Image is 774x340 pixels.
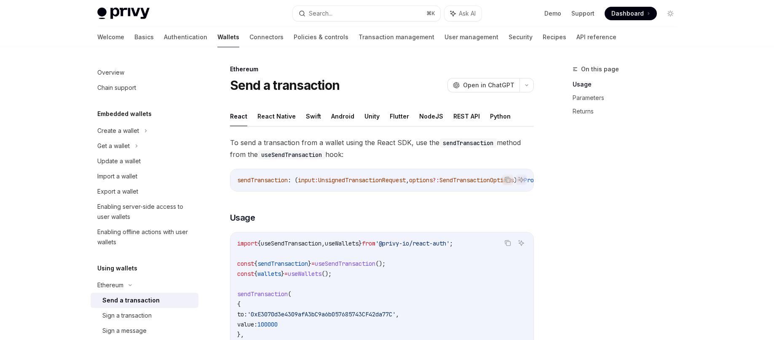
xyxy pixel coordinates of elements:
span: } [359,240,362,247]
h5: Using wallets [97,263,137,273]
span: To send a transaction from a wallet using the React SDK, use the method from the hook: [230,137,534,160]
a: Sign a message [91,323,198,338]
span: On this page [581,64,619,74]
div: Sign a transaction [102,310,152,321]
span: useWallets [288,270,321,278]
button: Toggle dark mode [664,7,677,20]
div: Export a wallet [97,186,138,197]
button: React [230,106,247,126]
span: = [311,260,315,267]
button: Ask AI [516,237,527,248]
button: Search...⌘K [293,6,440,21]
div: Chain support [97,83,136,93]
span: wallets [257,270,281,278]
a: Usage [573,78,684,91]
a: Transaction management [359,27,434,47]
a: Welcome [97,27,124,47]
button: React Native [257,106,296,126]
a: User management [445,27,498,47]
a: Enabling server-side access to user wallets [91,199,198,224]
span: useSendTransaction [315,260,375,267]
div: Update a wallet [97,156,141,166]
a: Returns [573,105,684,118]
a: Connectors [249,27,284,47]
span: { [254,260,257,267]
a: API reference [576,27,616,47]
span: sendTransaction [237,176,288,184]
button: REST API [453,106,480,126]
a: Import a wallet [91,169,198,184]
div: Send a transaction [102,295,160,305]
button: Swift [306,106,321,126]
span: { [237,300,241,308]
span: = [284,270,288,278]
span: , [321,240,325,247]
div: Sign a message [102,326,147,336]
span: } [308,260,311,267]
span: (); [321,270,332,278]
div: Enabling offline actions with user wallets [97,227,193,247]
img: light logo [97,8,150,19]
code: useSendTransaction [258,150,325,159]
span: Open in ChatGPT [463,81,514,89]
div: Get a wallet [97,141,130,151]
button: NodeJS [419,106,443,126]
span: ?: [433,176,439,184]
span: Usage [230,212,255,224]
a: Authentication [164,27,207,47]
a: Support [571,9,595,18]
span: useSendTransaction [261,240,321,247]
button: Copy the contents from the code block [502,174,513,185]
a: Security [509,27,533,47]
div: Ethereum [97,280,123,290]
button: Copy the contents from the code block [502,237,513,248]
a: Chain support [91,80,198,95]
a: Update a wallet [91,154,198,169]
a: Policies & controls [294,27,348,47]
div: Enabling server-side access to user wallets [97,202,193,222]
span: sendTransaction [257,260,308,267]
span: input [298,176,315,184]
div: Ethereum [230,65,534,73]
a: Wallets [217,27,239,47]
div: Create a wallet [97,126,139,136]
span: import [237,240,257,247]
span: } [281,270,284,278]
span: , [406,176,409,184]
span: useWallets [325,240,359,247]
span: : [315,176,318,184]
span: 100000 [257,321,278,328]
span: const [237,270,254,278]
a: Overview [91,65,198,80]
span: '0xE3070d3e4309afA3bC9a6b057685743CF42da77C' [247,310,396,318]
span: SendTransactionOptions [439,176,514,184]
span: ( [288,290,291,298]
a: Sign a transaction [91,308,198,323]
span: sendTransaction [237,290,288,298]
button: Ask AI [516,174,527,185]
button: Unity [364,106,380,126]
button: Flutter [390,106,409,126]
span: (); [375,260,386,267]
span: const [237,260,254,267]
span: from [362,240,375,247]
h1: Send a transaction [230,78,340,93]
button: Python [490,106,511,126]
a: Basics [134,27,154,47]
a: Export a wallet [91,184,198,199]
h5: Embedded wallets [97,109,152,119]
div: Overview [97,67,124,78]
span: { [254,270,257,278]
a: Parameters [573,91,684,105]
div: Import a wallet [97,171,137,181]
span: ; [450,240,453,247]
span: '@privy-io/react-auth' [375,240,450,247]
span: Ask AI [459,9,476,18]
a: Recipes [543,27,566,47]
button: Open in ChatGPT [447,78,520,92]
span: , [396,310,399,318]
span: { [257,240,261,247]
a: Dashboard [605,7,657,20]
span: }, [237,331,244,338]
a: Enabling offline actions with user wallets [91,224,198,250]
